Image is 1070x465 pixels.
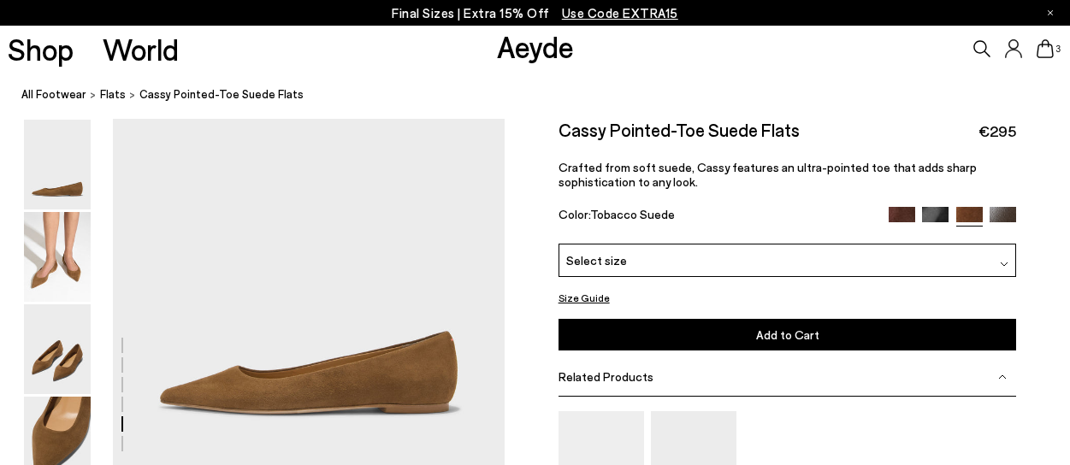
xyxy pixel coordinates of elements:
[24,120,91,209] img: Cassy Pointed-Toe Suede Flats - Image 1
[559,369,653,384] span: Related Products
[756,327,819,342] span: Add to Cart
[100,87,126,101] span: Flats
[978,121,1016,142] span: €295
[24,304,91,394] img: Cassy Pointed-Toe Suede Flats - Image 3
[21,85,86,103] a: All Footwear
[139,85,304,103] span: Cassy Pointed-Toe Suede Flats
[1000,260,1008,268] img: svg%3E
[103,34,179,64] a: World
[21,72,1070,119] nav: breadcrumb
[998,373,1007,381] img: svg%3E
[8,34,74,64] a: Shop
[24,212,91,302] img: Cassy Pointed-Toe Suede Flats - Image 2
[392,3,678,24] p: Final Sizes | Extra 15% Off
[562,5,678,21] span: Navigate to /collections/ss25-final-sizes
[559,287,610,309] button: Size Guide
[1054,44,1062,54] span: 3
[559,119,800,140] h2: Cassy Pointed-Toe Suede Flats
[100,85,126,103] a: Flats
[559,319,1017,350] button: Add to Cart
[497,28,574,64] a: Aeyde
[559,207,874,227] div: Color:
[559,160,1017,189] p: Crafted from soft suede, Cassy features an ultra-pointed toe that adds sharp sophistication to an...
[1037,39,1054,58] a: 3
[590,207,675,221] span: Tobacco Suede
[566,251,627,269] span: Select size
